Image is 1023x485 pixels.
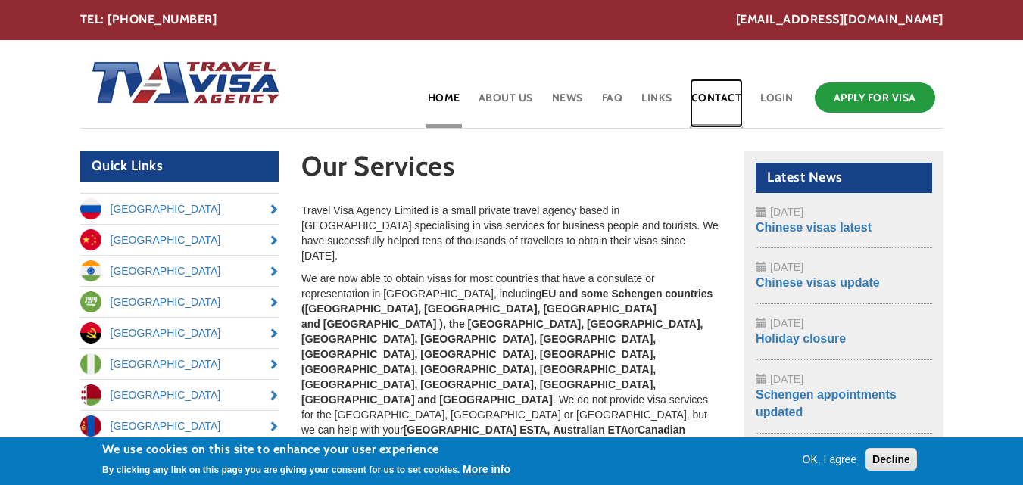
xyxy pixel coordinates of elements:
h1: Our Services [301,151,722,188]
a: [GEOGRAPHIC_DATA] [80,225,279,255]
a: [GEOGRAPHIC_DATA] [80,287,279,317]
span: [DATE] [770,206,803,218]
span: [DATE] [770,373,803,385]
span: [DATE] [770,261,803,273]
a: FAQ [600,79,625,128]
strong: ESTA, [519,424,550,436]
a: Chinese visas latest [756,221,872,234]
a: Holiday closure [756,332,846,345]
h2: Latest News [756,163,932,193]
a: Login [759,79,795,128]
img: Home [80,46,282,122]
div: TEL: [PHONE_NUMBER] [80,11,943,29]
a: About Us [477,79,535,128]
a: [EMAIL_ADDRESS][DOMAIN_NAME] [736,11,943,29]
p: Travel Visa Agency Limited is a small private travel agency based in [GEOGRAPHIC_DATA] specialisi... [301,203,722,263]
a: Links [640,79,674,128]
strong: [GEOGRAPHIC_DATA] [404,424,517,436]
a: Schengen appointments updated [756,388,897,418]
a: News [550,79,585,128]
a: Apply for Visa [815,82,935,113]
button: OK, I agree [797,452,863,467]
a: [GEOGRAPHIC_DATA] [80,349,279,379]
button: More info [463,462,510,477]
p: We are now able to obtain visas for most countries that have a consulate or representation in [GE... [301,271,722,452]
a: [GEOGRAPHIC_DATA] [80,380,279,410]
a: [GEOGRAPHIC_DATA] [80,194,279,224]
a: Contact [690,79,744,128]
p: By clicking any link on this page you are giving your consent for us to set cookies. [102,465,460,475]
a: [GEOGRAPHIC_DATA] [80,256,279,286]
a: [GEOGRAPHIC_DATA] [80,318,279,348]
strong: Australian ETA [553,424,628,436]
button: Decline [865,448,917,471]
a: [GEOGRAPHIC_DATA] [80,411,279,441]
a: Home [426,79,462,128]
a: Chinese visas update [756,276,880,289]
h2: We use cookies on this site to enhance your user experience [102,441,510,458]
span: [DATE] [770,317,803,329]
